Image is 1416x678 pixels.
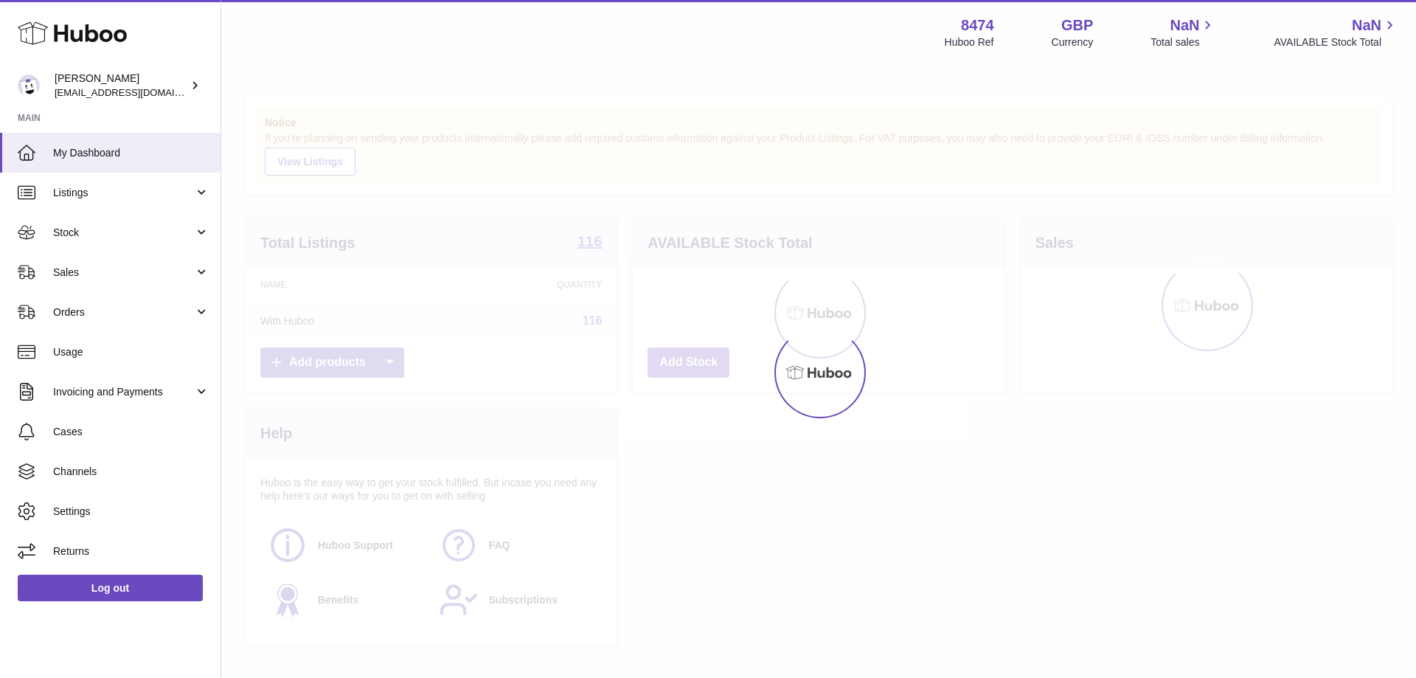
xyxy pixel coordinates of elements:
span: Settings [53,505,209,519]
strong: GBP [1061,15,1093,35]
span: Cases [53,425,209,439]
span: Channels [53,465,209,479]
span: Stock [53,226,194,240]
div: Currency [1052,35,1094,49]
div: Huboo Ref [945,35,994,49]
span: Usage [53,345,209,359]
span: Returns [53,544,209,558]
span: Invoicing and Payments [53,385,194,399]
span: NaN [1170,15,1199,35]
span: My Dashboard [53,146,209,160]
a: NaN Total sales [1150,15,1216,49]
a: Log out [18,575,203,601]
span: [EMAIL_ADDRESS][DOMAIN_NAME] [55,86,217,98]
strong: 8474 [961,15,994,35]
img: internalAdmin-8474@internal.huboo.com [18,75,40,97]
span: NaN [1352,15,1381,35]
span: Total sales [1150,35,1216,49]
a: NaN AVAILABLE Stock Total [1274,15,1398,49]
div: [PERSON_NAME] [55,72,187,100]
span: Listings [53,186,194,200]
span: AVAILABLE Stock Total [1274,35,1398,49]
span: Orders [53,305,194,319]
span: Sales [53,266,194,280]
